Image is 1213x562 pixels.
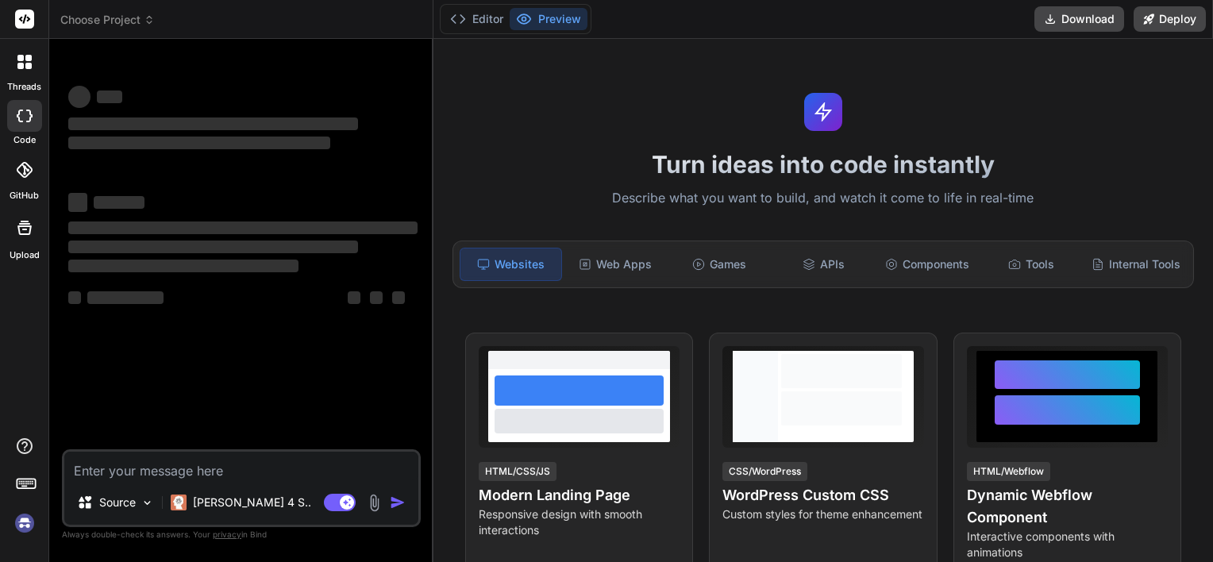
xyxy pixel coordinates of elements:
div: HTML/CSS/JS [479,462,556,481]
label: code [13,133,36,147]
span: ‌ [68,117,358,130]
button: Download [1034,6,1124,32]
span: ‌ [68,260,298,272]
button: Deploy [1134,6,1206,32]
span: ‌ [68,221,418,234]
button: Preview [510,8,587,30]
div: Websites [460,248,562,281]
p: Source [99,495,136,510]
div: APIs [773,248,874,281]
span: Choose Project [60,12,155,28]
div: HTML/Webflow [967,462,1050,481]
label: threads [7,80,41,94]
span: ‌ [68,193,87,212]
label: Upload [10,248,40,262]
label: GitHub [10,189,39,202]
span: ‌ [370,291,383,304]
p: Responsive design with smooth interactions [479,506,680,538]
span: ‌ [68,291,81,304]
img: Claude 4 Sonnet [171,495,187,510]
h1: Turn ideas into code instantly [443,150,1203,179]
span: ‌ [68,137,330,149]
p: Describe what you want to build, and watch it come to life in real-time [443,188,1203,209]
p: [PERSON_NAME] 4 S.. [193,495,311,510]
h4: Modern Landing Page [479,484,680,506]
img: icon [390,495,406,510]
div: Web Apps [565,248,666,281]
div: Games [669,248,770,281]
span: ‌ [68,241,358,253]
span: privacy [213,529,241,539]
div: Internal Tools [1085,248,1187,281]
span: ‌ [87,291,164,304]
span: ‌ [97,90,122,103]
p: Custom styles for theme enhancement [722,506,923,522]
h4: WordPress Custom CSS [722,484,923,506]
span: ‌ [94,196,144,209]
div: Components [877,248,978,281]
div: Tools [981,248,1082,281]
h4: Dynamic Webflow Component [967,484,1168,529]
span: ‌ [392,291,405,304]
p: Interactive components with animations [967,529,1168,560]
p: Always double-check its answers. Your in Bind [62,527,421,542]
span: ‌ [68,86,90,108]
button: Editor [444,8,510,30]
span: ‌ [348,291,360,304]
img: attachment [365,494,383,512]
img: signin [11,510,38,537]
img: Pick Models [141,496,154,510]
div: CSS/WordPress [722,462,807,481]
